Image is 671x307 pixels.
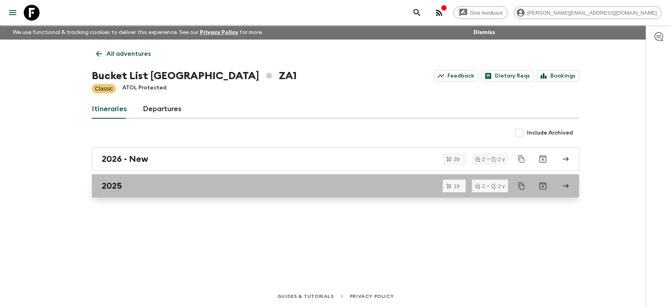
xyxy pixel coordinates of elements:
[92,46,155,62] a: All adventures
[453,6,508,19] a: Give feedback
[92,174,579,198] a: 2025
[535,178,551,194] button: Archive
[102,181,122,191] h2: 2025
[92,68,297,84] h1: Bucket List [GEOGRAPHIC_DATA] ZA1
[491,184,505,189] div: 2 y
[481,70,534,81] a: Dietary Reqs
[95,85,113,93] p: Classic
[537,70,579,81] a: Bookings
[5,5,21,21] button: menu
[102,154,148,164] h2: 2026 - New
[514,152,529,166] button: Duplicate
[472,27,497,38] button: Dismiss
[449,184,464,189] span: 19
[277,292,334,301] a: Guides & Tutorials
[92,147,579,171] a: 2026 - New
[106,49,151,59] p: All adventures
[434,70,478,81] a: Feedback
[200,30,238,35] a: Privacy Policy
[143,100,182,119] a: Departures
[409,5,425,21] button: search adventures
[475,184,485,189] div: 2
[122,84,167,93] p: ATOL Protected
[514,179,529,193] button: Duplicate
[491,157,505,162] div: 2 y
[449,157,464,162] span: 39
[514,6,662,19] div: [PERSON_NAME][EMAIL_ADDRESS][DOMAIN_NAME]
[475,157,485,162] div: 2
[92,100,127,119] a: Itineraries
[523,10,661,16] span: [PERSON_NAME][EMAIL_ADDRESS][DOMAIN_NAME]
[350,292,394,301] a: Privacy Policy
[535,151,551,167] button: Archive
[466,10,507,16] span: Give feedback
[9,25,266,40] p: We use functional & tracking cookies to deliver this experience. See our for more.
[527,129,573,137] span: Include Archived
